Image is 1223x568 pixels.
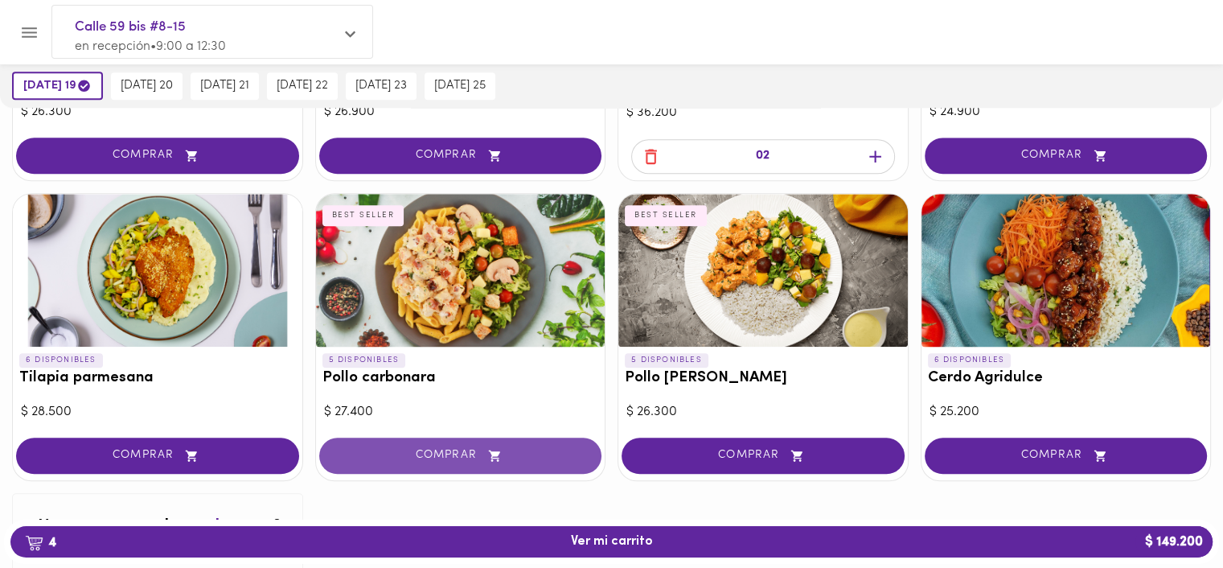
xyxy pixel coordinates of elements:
[625,370,901,387] h3: Pollo [PERSON_NAME]
[622,438,905,474] button: COMPRAR
[339,149,582,163] span: COMPRAR
[921,194,1211,347] div: Cerdo Agridulce
[319,438,602,474] button: COMPRAR
[21,403,294,422] div: $ 28.500
[756,147,770,166] p: 02
[25,535,43,551] img: cart.png
[36,149,279,163] span: COMPRAR
[322,353,406,368] p: 5 DISPONIBLES
[319,138,602,174] button: COMPRAR
[191,72,259,100] button: [DATE] 21
[626,104,900,122] div: $ 36.200
[945,449,1188,463] span: COMPRAR
[625,205,707,226] div: BEST SELLER
[571,534,653,549] span: Ver mi carrito
[618,194,908,347] div: Pollo Tikka Massala
[16,438,299,474] button: COMPRAR
[13,194,302,347] div: Tilapia parmesana
[346,72,417,100] button: [DATE] 23
[10,526,1213,558] button: 4Ver mi carrito$ 149.200
[75,17,334,38] span: Calle 59 bis #8-15
[19,370,296,387] h3: Tilapia parmesana
[277,79,328,93] span: [DATE] 22
[267,72,338,100] button: [DATE] 22
[12,72,103,100] button: [DATE] 19
[322,370,599,387] h3: Pollo carbonara
[339,449,582,463] span: COMPRAR
[324,403,597,422] div: $ 27.400
[15,532,66,553] b: 4
[928,353,1012,368] p: 6 DISPONIBLES
[324,103,597,121] div: $ 26.900
[36,449,279,463] span: COMPRAR
[945,149,1188,163] span: COMPRAR
[10,13,49,52] button: Menu
[75,40,226,53] span: en recepción • 9:00 a 12:30
[19,353,103,368] p: 6 DISPONIBLES
[121,79,173,93] span: [DATE] 20
[930,403,1203,422] div: $ 25.200
[626,403,900,422] div: $ 26.300
[625,353,708,368] p: 5 DISPONIBLES
[930,103,1203,121] div: $ 24.900
[928,370,1205,387] h3: Cerdo Agridulce
[316,194,605,347] div: Pollo carbonara
[425,72,495,100] button: [DATE] 25
[200,79,249,93] span: [DATE] 21
[642,449,884,463] span: COMPRAR
[434,79,486,93] span: [DATE] 25
[23,78,92,93] span: [DATE] 19
[925,138,1208,174] button: COMPRAR
[925,438,1208,474] button: COMPRAR
[1130,475,1207,552] iframe: Messagebird Livechat Widget
[355,79,407,93] span: [DATE] 23
[16,138,299,174] button: COMPRAR
[322,205,404,226] div: BEST SELLER
[21,103,294,121] div: $ 26.300
[111,72,183,100] button: [DATE] 20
